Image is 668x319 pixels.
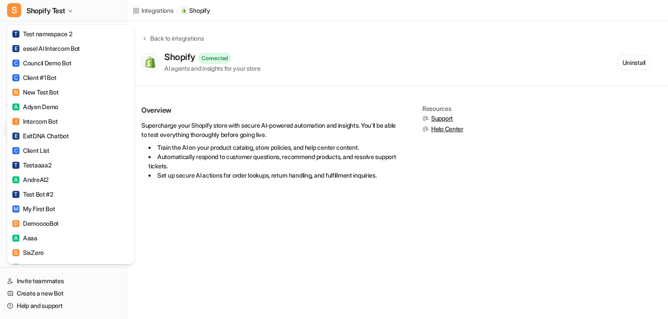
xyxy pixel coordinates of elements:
[12,249,19,256] span: S
[12,44,80,53] div: eesel AI Intercom Bot
[12,248,44,257] div: SixZero
[12,60,19,67] span: C
[12,233,38,243] div: Aaaa
[12,73,56,82] div: Client #1 Bot
[12,220,19,227] span: D
[12,235,19,242] span: A
[12,89,19,96] span: N
[12,103,19,110] span: A
[7,25,134,264] div: SShopify Test
[12,219,59,228] div: DemooooBot
[12,160,51,170] div: Testaaaa2
[12,58,72,68] div: Council Demo Bot
[12,131,69,141] div: ExitDNA Chatbot
[12,87,59,97] div: New Test Bot
[12,204,55,213] div: My First Bot
[12,30,19,38] span: T
[12,264,19,271] span: A
[12,146,49,155] div: Client List
[12,205,19,213] span: M
[12,175,49,184] div: AndreAI2
[27,4,65,17] span: Shopify Test
[12,162,19,169] span: T
[12,147,19,154] span: C
[12,190,53,199] div: Test Bot #2
[12,118,19,125] span: I
[12,191,19,198] span: T
[12,176,19,183] span: A
[12,117,58,126] div: Intercom Bot
[12,29,72,38] div: Test namespace 2
[12,262,71,272] div: [PERSON_NAME]
[7,3,21,17] span: S
[12,74,19,81] span: C
[12,45,19,52] span: E
[12,102,58,111] div: Adyen Demo
[12,133,19,140] span: E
